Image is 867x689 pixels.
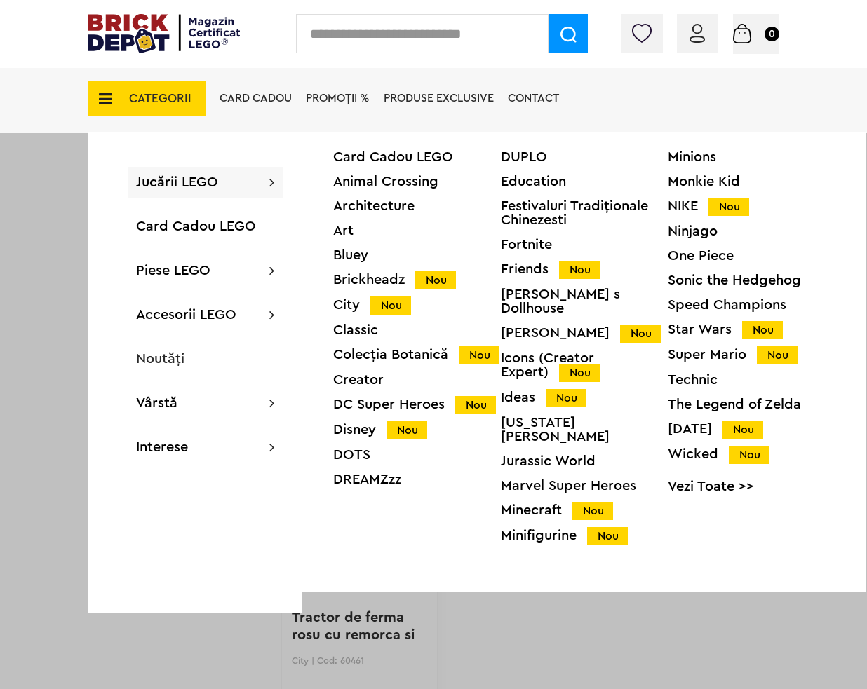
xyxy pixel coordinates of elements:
a: Animal Crossing [333,175,501,189]
a: Education [501,175,668,189]
a: PROMOȚII % [306,93,370,104]
a: Contact [508,93,559,104]
a: Produse exclusive [384,93,494,104]
small: 0 [765,27,779,41]
a: Card Cadou [220,93,292,104]
a: Minions [668,150,835,164]
a: DUPLO [501,150,668,164]
span: CATEGORII [129,93,191,104]
a: Card Cadou LEGO [333,150,501,164]
a: Jucării LEGO [136,175,218,189]
a: Monkie Kid [668,175,835,189]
